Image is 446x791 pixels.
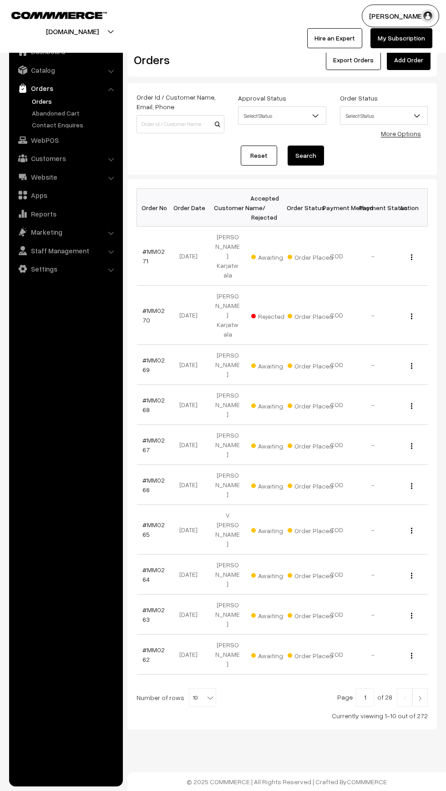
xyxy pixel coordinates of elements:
[319,385,355,425] td: COD
[173,286,209,345] td: [DATE]
[288,524,333,535] span: Order Placed
[238,106,326,125] span: Select Status
[377,693,392,701] span: of 28
[355,595,391,635] td: -
[370,28,432,48] a: My Subscription
[251,399,297,411] span: Awaiting
[209,286,246,345] td: [PERSON_NAME] Karjatwala
[137,711,428,720] div: Currently viewing 1-10 out of 272
[362,5,439,27] button: [PERSON_NAME]…
[238,93,286,103] label: Approval Status
[319,505,355,554] td: COD
[142,476,165,494] a: #MM0266
[173,554,209,595] td: [DATE]
[411,363,412,369] img: Menu
[288,569,333,580] span: Order Placed
[251,359,297,371] span: Awaiting
[137,693,184,702] span: Number of rows
[319,189,355,227] th: Payment Method
[411,528,412,534] img: Menu
[400,695,409,701] img: Left
[209,635,246,675] td: [PERSON_NAME]
[11,261,120,277] a: Settings
[340,106,428,125] span: Select Status
[30,120,120,130] a: Contact Enquires
[288,146,324,166] button: Search
[11,9,91,20] a: COMMMERCE
[189,688,216,706] span: 10
[30,108,120,118] a: Abandoned Cart
[11,132,120,148] a: WebPOS
[142,606,165,623] a: #MM0263
[11,206,120,222] a: Reports
[11,80,120,96] a: Orders
[411,403,412,409] img: Menu
[347,778,387,786] a: COMMMERCE
[209,595,246,635] td: [PERSON_NAME]
[251,609,297,620] span: Awaiting
[209,425,246,465] td: [PERSON_NAME]
[288,479,333,491] span: Order Placed
[246,189,282,227] th: Accepted / Rejected
[391,189,428,227] th: Action
[319,554,355,595] td: COD
[288,309,333,321] span: Order Placed
[137,92,224,111] label: Order Id / Customer Name, Email, Phone
[11,242,120,259] a: Staff Management
[11,62,120,78] a: Catalog
[142,356,165,373] a: #MM0269
[14,20,131,43] button: [DOMAIN_NAME]
[173,385,209,425] td: [DATE]
[355,505,391,554] td: -
[251,649,297,660] span: Awaiting
[411,313,412,319] img: Menu
[251,439,297,451] span: Awaiting
[142,247,165,265] a: #MM0271
[319,227,355,286] td: COD
[411,613,412,619] img: Menu
[251,250,297,262] span: Awaiting
[319,635,355,675] td: COD
[189,689,216,707] span: 10
[142,396,165,413] a: #MM0268
[355,554,391,595] td: -
[173,635,209,675] td: [DATE]
[355,425,391,465] td: -
[381,130,421,137] a: More Options
[411,483,412,489] img: Menu
[288,399,333,411] span: Order Placed
[209,505,246,554] td: V [PERSON_NAME]
[319,595,355,635] td: COD
[411,573,412,579] img: Menu
[238,108,325,124] span: Select Status
[209,465,246,505] td: [PERSON_NAME]
[11,187,120,203] a: Apps
[326,50,381,70] button: Export Orders
[288,609,333,620] span: Order Placed
[319,345,355,385] td: COD
[411,254,412,260] img: Menu
[288,439,333,451] span: Order Placed
[142,646,165,663] a: #MM0262
[355,189,391,227] th: Payment Status
[251,309,297,321] span: Rejected
[355,286,391,345] td: -
[288,359,333,371] span: Order Placed
[319,465,355,505] td: COD
[209,227,246,286] td: [PERSON_NAME] Karjatwala
[11,12,107,19] img: COMMMERCE
[251,569,297,580] span: Awaiting
[209,554,246,595] td: [PERSON_NAME]
[355,635,391,675] td: -
[340,93,378,103] label: Order Status
[173,595,209,635] td: [DATE]
[307,28,362,48] a: Hire an Expert
[134,53,223,67] h2: Orders
[209,189,246,227] th: Customer Name
[387,50,431,70] a: Add Order
[173,425,209,465] td: [DATE]
[142,307,165,324] a: #MM0270
[11,150,120,166] a: Customers
[142,521,165,538] a: #MM0265
[127,772,446,791] footer: © 2025 COMMMERCE | All Rights Reserved | Crafted By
